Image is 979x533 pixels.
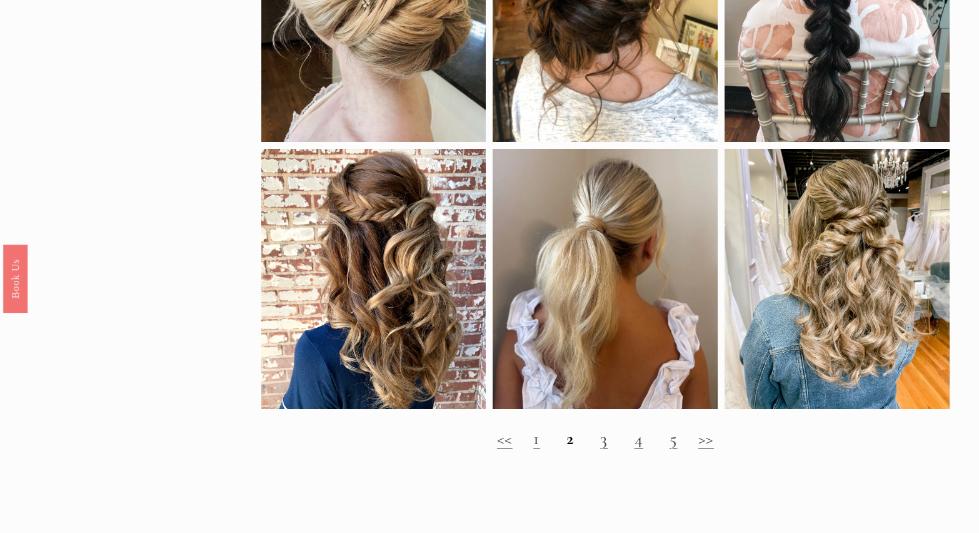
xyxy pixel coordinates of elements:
a: 1 [533,428,540,449]
a: << [497,428,513,449]
a: 5 [670,428,677,449]
a: >> [698,428,714,449]
strong: 2 [566,428,574,449]
a: Book Us [3,245,28,313]
a: 3 [600,428,608,449]
a: 4 [635,428,643,449]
